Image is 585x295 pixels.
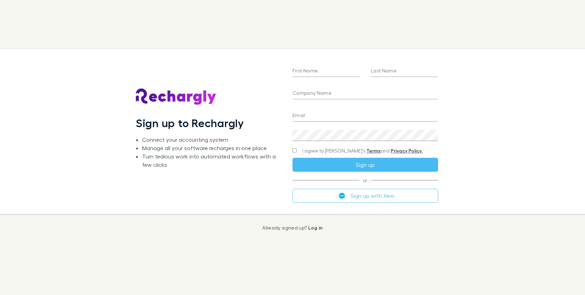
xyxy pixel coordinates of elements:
h1: Sign up to Rechargly [136,116,244,130]
li: Connect your accounting system [142,135,281,144]
span: I agree to [PERSON_NAME]’s and [302,147,422,154]
li: Manage all your software recharges in one place [142,144,281,152]
button: Sign up [292,158,438,172]
button: Sign up with Xero [292,189,438,203]
a: Log in [308,225,323,231]
a: Privacy Policy. [391,148,422,154]
img: Rechargly's Logo [136,88,217,105]
p: Already signed up? [262,225,322,231]
img: Xero's logo [339,193,345,199]
a: Terms [366,148,381,154]
li: Turn tedious work into automated workflows with a few clicks [142,152,281,169]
